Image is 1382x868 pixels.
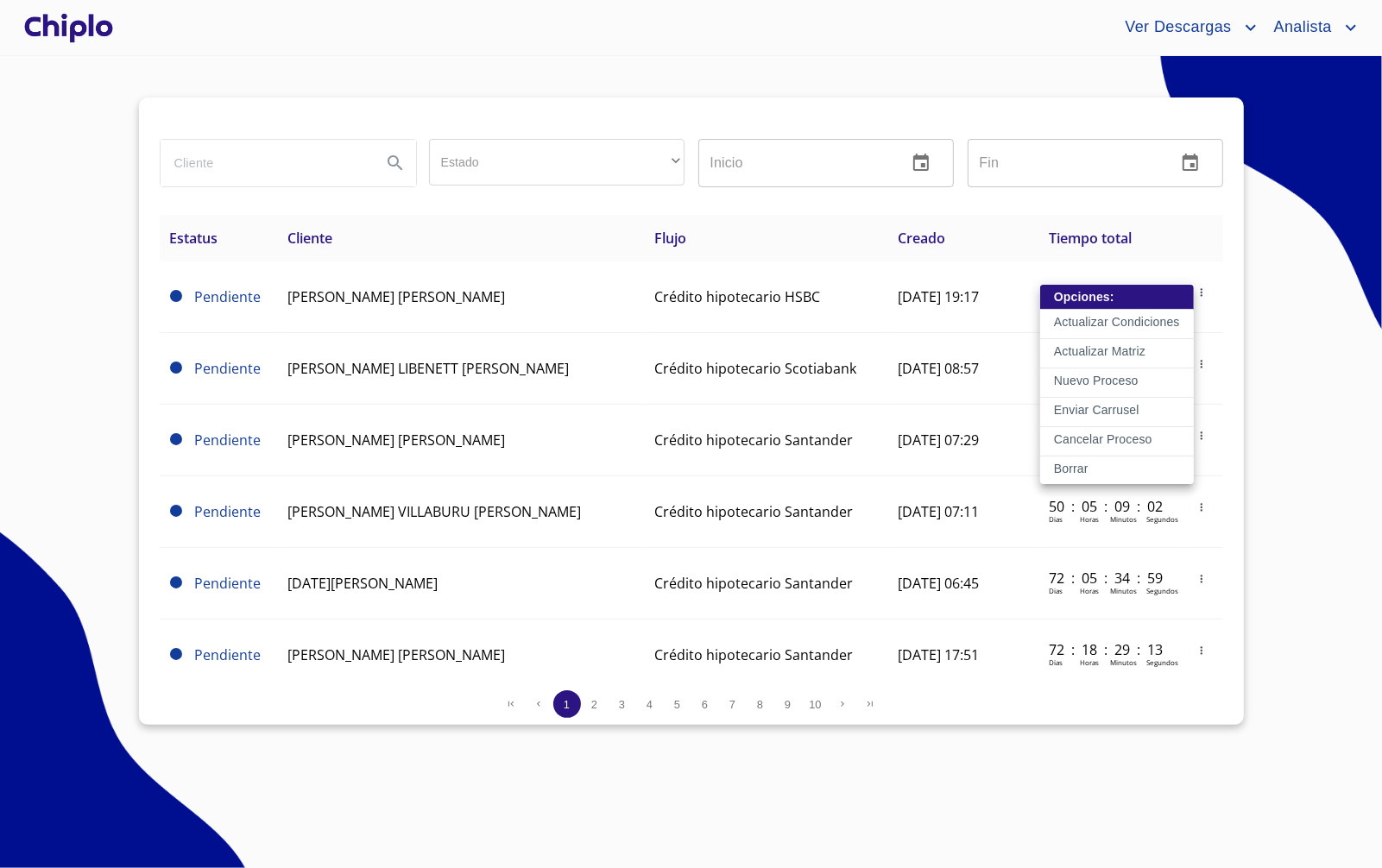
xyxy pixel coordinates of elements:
p: Actualizar Condiciones [1054,313,1180,330]
button: Actualizar Matriz [1040,339,1194,368]
p: Nuevo Proceso [1054,372,1139,389]
button: Borrar [1040,456,1194,485]
button: Enviar Carrusel [1040,398,1194,427]
p: Cancelar Proceso [1054,431,1152,448]
button: Actualizar Condiciones [1040,310,1194,339]
p: Enviar Carrusel [1054,401,1139,418]
button: Nuevo Proceso [1040,368,1194,398]
button: Cancelar Proceso [1040,427,1194,456]
p: Borrar [1054,460,1089,477]
p: Actualizar Matriz [1054,343,1145,360]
